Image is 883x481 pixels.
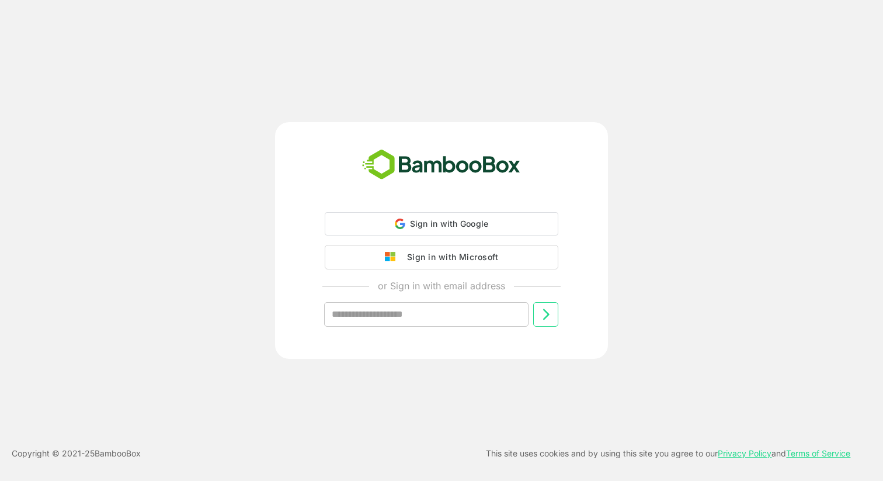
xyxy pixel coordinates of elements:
[385,252,401,262] img: google
[410,219,489,229] span: Sign in with Google
[356,146,527,184] img: bamboobox
[401,250,498,265] div: Sign in with Microsoft
[325,212,558,236] div: Sign in with Google
[12,447,141,461] p: Copyright © 2021- 25 BambooBox
[786,448,850,458] a: Terms of Service
[486,447,850,461] p: This site uses cookies and by using this site you agree to our and
[718,448,771,458] a: Privacy Policy
[378,279,505,293] p: or Sign in with email address
[325,245,558,269] button: Sign in with Microsoft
